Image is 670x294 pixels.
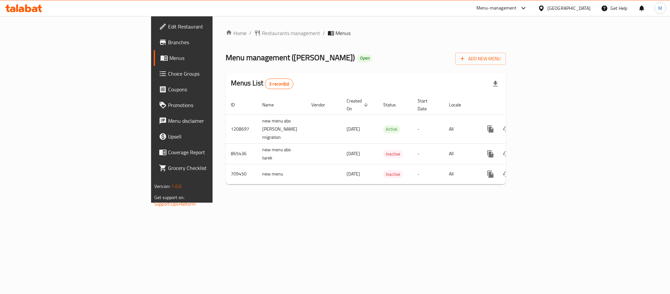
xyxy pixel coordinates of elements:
span: Menu disclaimer [168,117,258,125]
a: Grocery Checklist [154,160,263,176]
button: Change Status [498,121,514,137]
span: Menus [335,29,351,37]
span: Menus [169,54,258,62]
span: Add New Menu [460,55,501,63]
span: [DATE] [347,149,360,158]
a: Menu disclaimer [154,113,263,129]
span: Menu management ( [PERSON_NAME] ) [226,50,355,65]
a: Upsell [154,129,263,144]
a: Menus [154,50,263,66]
span: Promotions [168,101,258,109]
td: - [412,143,444,164]
a: Promotions [154,97,263,113]
span: ID [231,101,243,109]
a: Support.OpsPlatform [154,200,196,208]
a: Coupons [154,82,263,97]
a: Branches [154,34,263,50]
div: Open [357,54,372,62]
td: All [444,115,477,143]
div: Menu-management [476,4,517,12]
span: Version: [154,182,170,191]
span: 3 record(s) [265,81,293,87]
div: Export file [488,76,503,92]
span: M [658,5,662,12]
th: Actions [477,95,551,115]
span: Active [383,125,400,133]
button: more [483,146,498,162]
td: All [444,143,477,164]
table: enhanced table [226,95,551,184]
span: Inactive [383,150,403,158]
span: Status [383,101,404,109]
span: Choice Groups [168,70,258,78]
li: / [323,29,325,37]
span: 1.0.0 [171,182,181,191]
td: new menu abo tarek [257,143,306,164]
span: Edit Restaurant [168,23,258,30]
div: [GEOGRAPHIC_DATA] [547,5,591,12]
a: Choice Groups [154,66,263,82]
span: Open [357,55,372,61]
span: Inactive [383,171,403,178]
button: more [483,121,498,137]
td: - [412,115,444,143]
a: Edit Restaurant [154,19,263,34]
td: All [444,164,477,184]
span: Created On [347,97,370,113]
span: Branches [168,38,258,46]
nav: breadcrumb [226,29,506,37]
a: Coverage Report [154,144,263,160]
button: Change Status [498,146,514,162]
div: Total records count [265,79,293,89]
span: Coverage Report [168,148,258,156]
td: new menu [257,164,306,184]
button: Change Status [498,166,514,182]
span: Vendor [311,101,334,109]
span: Restaurants management [262,29,320,37]
span: Start Date [418,97,436,113]
td: - [412,164,444,184]
span: [DATE] [347,170,360,178]
span: Coupons [168,85,258,93]
button: more [483,166,498,182]
a: Restaurants management [254,29,320,37]
span: Grocery Checklist [168,164,258,172]
h2: Menus List [231,78,293,89]
span: Name [262,101,282,109]
span: [DATE] [347,125,360,133]
span: Upsell [168,133,258,140]
span: Get support on: [154,193,184,202]
td: new menu abo [PERSON_NAME] migration [257,115,306,143]
span: Locale [449,101,470,109]
button: Add New Menu [455,53,506,65]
